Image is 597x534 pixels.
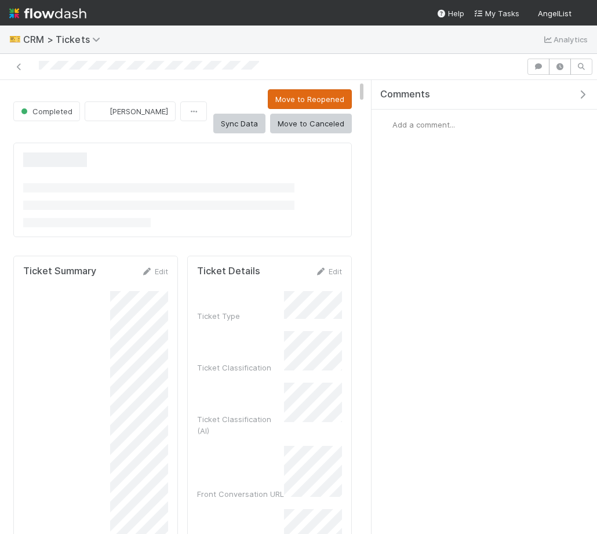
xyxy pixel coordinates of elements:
button: Completed [13,101,80,121]
div: Ticket Classification [197,362,284,373]
button: Move to Reopened [268,89,352,109]
span: AngelList [538,9,571,18]
img: avatar_18c010e4-930e-4480-823a-7726a265e9dd.png [381,119,392,130]
span: CRM > Tickets [23,34,106,45]
a: Edit [141,267,168,276]
img: avatar_18c010e4-930e-4480-823a-7726a265e9dd.png [94,106,106,117]
h5: Ticket Details [197,266,260,277]
span: Completed [19,107,72,116]
span: 🎫 [9,34,21,44]
span: My Tasks [474,9,519,18]
div: Help [436,8,464,19]
a: Analytics [542,32,588,46]
a: My Tasks [474,8,519,19]
img: avatar_18c010e4-930e-4480-823a-7726a265e9dd.png [576,8,588,20]
span: Comments [380,89,430,100]
button: [PERSON_NAME] [85,101,176,121]
div: Front Conversation URL [197,488,284,500]
span: [PERSON_NAME] [110,107,168,116]
img: logo-inverted-e16ddd16eac7371096b0.svg [9,3,86,23]
div: Ticket Type [197,310,284,322]
h5: Ticket Summary [23,266,96,277]
span: Add a comment... [392,120,455,129]
a: Edit [315,267,342,276]
button: Move to Canceled [270,114,352,133]
div: Ticket Classification (AI) [197,413,284,437]
button: Sync Data [213,114,265,133]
